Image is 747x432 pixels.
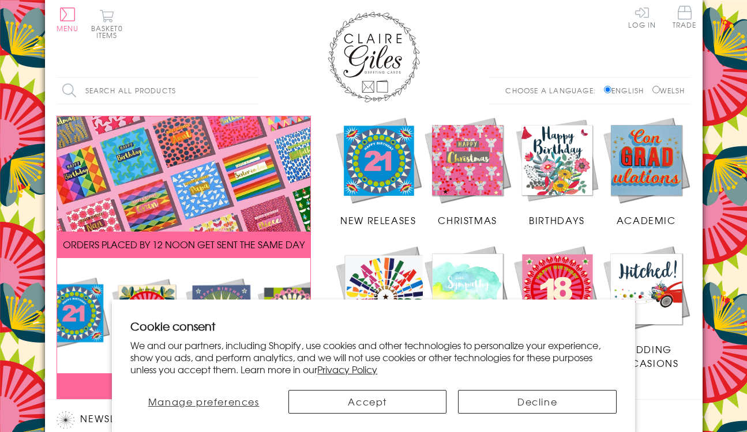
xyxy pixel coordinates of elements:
[130,318,617,334] h2: Cookie consent
[604,85,650,96] label: English
[57,7,79,32] button: Menu
[628,6,656,28] a: Log In
[247,78,258,104] input: Search
[602,244,691,370] a: Wedding Occasions
[423,116,512,228] a: Christmas
[423,244,512,356] a: Sympathy
[340,213,416,227] span: New Releases
[130,339,617,375] p: We and our partners, including Shopify, use cookies and other technologies to personalize your ex...
[614,342,678,370] span: Wedding Occasions
[130,390,277,414] button: Manage preferences
[63,237,305,251] span: ORDERS PLACED BY 12 NOON GET SENT THE SAME DAY
[529,213,584,227] span: Birthdays
[288,390,446,414] button: Accept
[148,395,260,408] span: Manage preferences
[602,116,691,228] a: Academic
[604,86,611,93] input: English
[652,85,685,96] label: Welsh
[652,86,660,93] input: Welsh
[512,244,602,356] a: Age Cards
[91,9,123,39] button: Basket0 items
[673,6,697,31] a: Trade
[57,78,258,104] input: Search all products
[438,213,497,227] span: Christmas
[57,23,79,33] span: Menu
[512,116,602,228] a: Birthdays
[673,6,697,28] span: Trade
[317,362,377,376] a: Privacy Policy
[334,244,438,370] a: Congratulations
[57,411,253,429] h2: Newsletter
[96,23,123,40] span: 0 items
[617,213,676,227] span: Academic
[458,390,616,414] button: Decline
[328,12,420,103] img: Claire Giles Greetings Cards
[505,85,602,96] p: Choose a language:
[334,116,423,228] a: New Releases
